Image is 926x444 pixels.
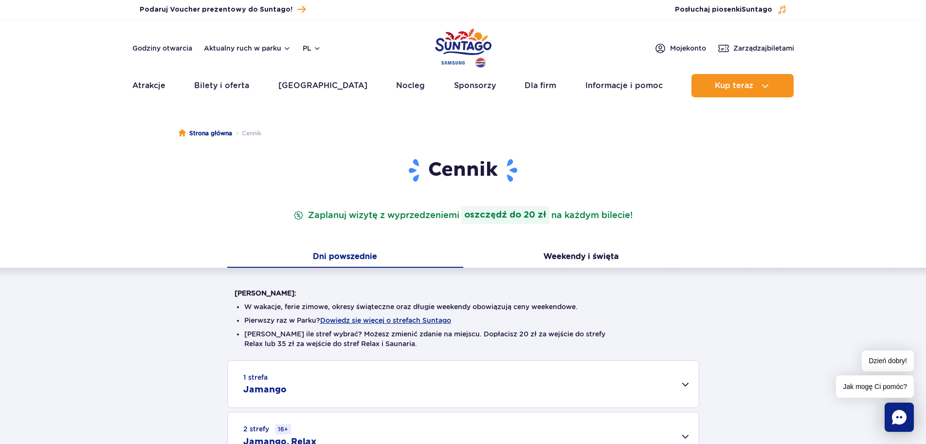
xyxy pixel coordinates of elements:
span: Jak mogę Ci pomóc? [836,375,914,398]
a: Mojekonto [654,42,706,54]
li: Cennik [232,129,261,138]
li: W wakacje, ferie zimowe, okresy świąteczne oraz długie weekendy obowiązują ceny weekendowe. [244,302,682,312]
span: Moje konto [670,43,706,53]
div: Chat [885,403,914,432]
button: Weekendy i święta [463,247,699,268]
a: Atrakcje [132,74,165,97]
button: Aktualny ruch w parku [204,44,291,52]
li: Pierwszy raz w Parku? [244,315,682,325]
span: Suntago [742,6,772,13]
span: Podaruj Voucher prezentowy do Suntago! [140,5,292,15]
h2: Jamango [243,384,287,396]
button: pl [303,43,321,53]
a: Bilety i oferta [194,74,249,97]
button: Kup teraz [691,74,794,97]
small: 2 strefy [243,424,291,434]
a: Godziny otwarcia [132,43,192,53]
a: Dla firm [525,74,556,97]
a: Park of Poland [435,24,491,69]
h1: Cennik [235,158,692,183]
span: Kup teraz [715,81,753,90]
a: Informacje i pomoc [585,74,663,97]
a: Zarządzajbiletami [718,42,794,54]
button: Dni powszednie [227,247,463,268]
span: Dzień dobry! [862,351,914,371]
small: 1 strefa [243,372,268,382]
a: Sponsorzy [454,74,496,97]
li: [PERSON_NAME] ile stref wybrać? Możesz zmienić zdanie na miejscu. Dopłacisz 20 zł za wejście do s... [244,329,682,349]
strong: oszczędź do 20 zł [461,206,549,224]
a: [GEOGRAPHIC_DATA] [278,74,367,97]
a: Strona główna [179,129,232,138]
button: Posłuchaj piosenkiSuntago [675,5,787,15]
strong: [PERSON_NAME]: [235,289,296,297]
button: Dowiedz się więcej o strefach Suntago [320,316,451,324]
a: Nocleg [396,74,425,97]
a: Podaruj Voucher prezentowy do Suntago! [140,3,306,16]
span: Zarządzaj biletami [733,43,794,53]
p: Zaplanuj wizytę z wyprzedzeniem na każdym bilecie! [291,206,635,224]
span: Posłuchaj piosenki [675,5,772,15]
small: 16+ [275,424,291,434]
